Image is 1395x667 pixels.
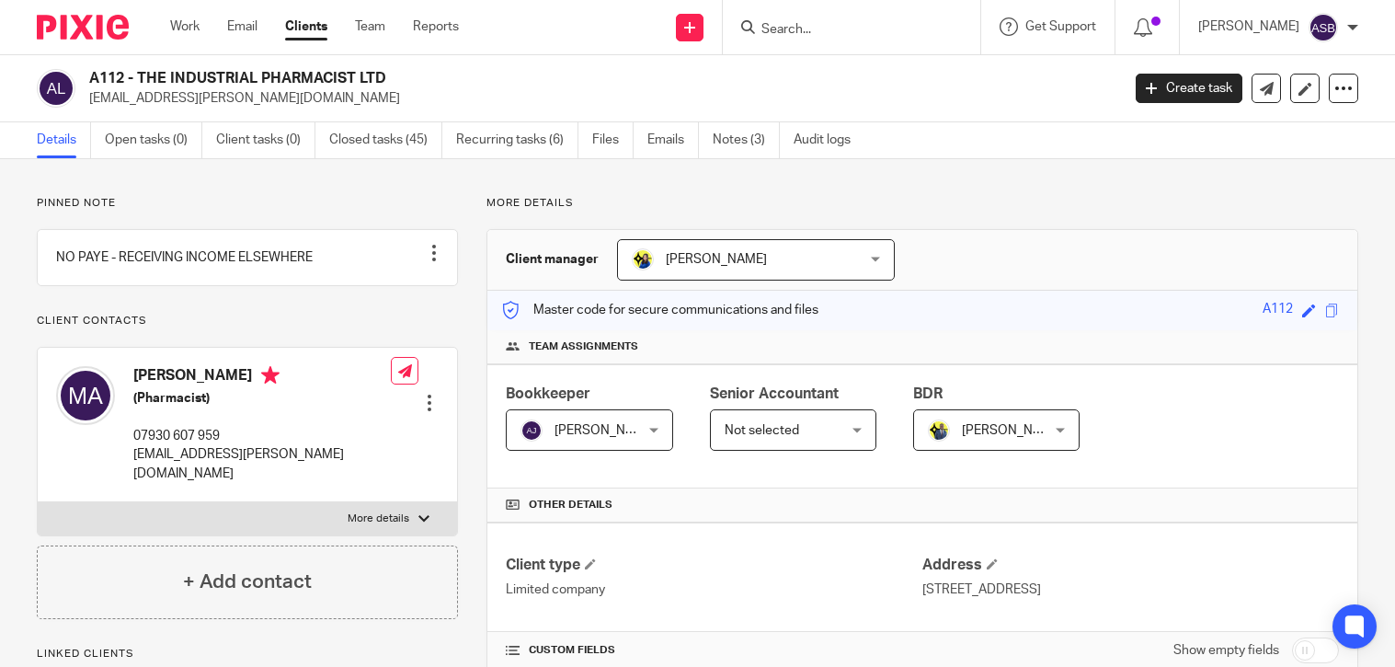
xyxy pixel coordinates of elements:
p: Pinned note [37,196,458,211]
a: Emails [647,122,699,158]
p: [STREET_ADDRESS] [922,581,1339,599]
a: Work [170,17,200,36]
img: svg%3E [37,69,75,108]
a: Create task [1136,74,1242,103]
h4: [PERSON_NAME] [133,366,391,389]
div: A112 [1263,300,1293,321]
img: svg%3E [520,420,543,442]
a: Files [592,122,634,158]
h5: (Pharmacist) [133,389,391,408]
i: Primary [261,366,280,385]
p: Master code for secure communications and files [501,301,818,319]
p: 07930 607 959 [133,427,391,445]
span: Team assignments [529,339,638,354]
a: Team [355,17,385,36]
a: Closed tasks (45) [329,122,442,158]
h4: + Add contact [183,568,312,596]
p: [PERSON_NAME] [1198,17,1299,36]
a: Clients [285,17,327,36]
p: More details [348,512,409,526]
input: Search [760,22,925,39]
span: BDR [913,386,943,401]
a: Open tasks (0) [105,122,202,158]
img: svg%3E [56,366,115,425]
a: Details [37,122,91,158]
span: Bookkeeper [506,386,590,401]
span: [PERSON_NAME] [962,424,1063,437]
span: Other details [529,498,612,512]
p: Client contacts [37,314,458,328]
h4: Address [922,556,1339,575]
h3: Client manager [506,250,599,269]
img: Pixie [37,15,129,40]
img: Dennis-Starbridge.jpg [928,420,950,442]
h4: CUSTOM FIELDS [506,643,922,658]
p: More details [486,196,1358,211]
p: Linked clients [37,647,458,661]
img: svg%3E [1309,13,1338,42]
span: [PERSON_NAME] [666,253,767,266]
p: Limited company [506,581,922,599]
a: Reports [413,17,459,36]
img: Bobo-Starbridge%201.jpg [632,248,654,270]
h4: Client type [506,556,922,575]
span: Get Support [1025,20,1096,33]
a: Recurring tasks (6) [456,122,578,158]
a: Notes (3) [713,122,780,158]
h2: A112 - THE INDUSTRIAL PHARMACIST LTD [89,69,904,88]
a: Audit logs [794,122,864,158]
span: [PERSON_NAME] [555,424,656,437]
span: Not selected [725,424,799,437]
a: Email [227,17,257,36]
span: Senior Accountant [710,386,839,401]
p: [EMAIL_ADDRESS][PERSON_NAME][DOMAIN_NAME] [89,89,1108,108]
a: Client tasks (0) [216,122,315,158]
label: Show empty fields [1173,641,1279,660]
p: [EMAIL_ADDRESS][PERSON_NAME][DOMAIN_NAME] [133,445,391,483]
